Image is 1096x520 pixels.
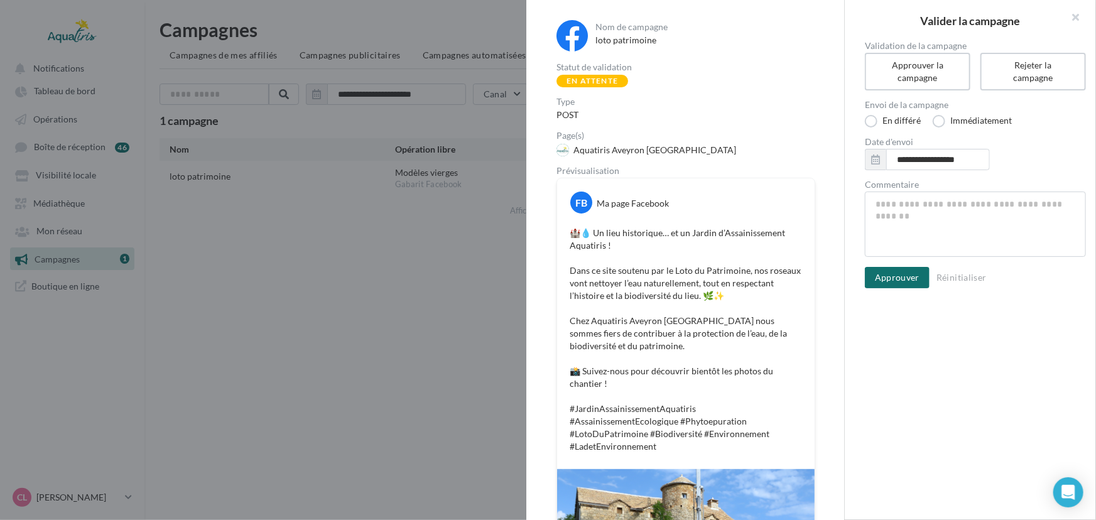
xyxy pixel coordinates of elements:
[556,109,814,121] div: POST
[1053,477,1083,507] div: Open Intercom Messenger
[556,166,814,175] div: Prévisualisation
[556,131,824,140] div: Page(s)
[865,267,930,288] button: Approuver
[556,63,814,72] div: Statut de validation
[570,192,592,214] div: FB
[996,59,1071,84] div: Rejeter la campagne
[556,143,824,156] a: Aquatiris Aveyron [GEOGRAPHIC_DATA]
[865,41,1086,50] label: Validation de la campagne
[865,100,1086,109] label: Envoi de la campagne
[573,144,736,156] div: Aquatiris Aveyron [GEOGRAPHIC_DATA]
[865,138,1086,146] label: Date d'envoi
[556,144,569,156] img: 274924953_1906061169602973_4775486659523956641_n.jpg
[570,227,802,453] p: 🏰💧 Un lieu historique… et un Jardin d’Assainissement Aquatiris ! Dans ce site soutenu par le Loto...
[595,23,811,31] div: Nom de campagne
[556,97,814,106] div: Type
[865,15,1076,26] h2: Valider la campagne
[865,180,1086,189] label: Commentaire
[595,34,811,46] div: loto patrimoine
[865,115,921,127] label: En différé
[556,75,628,87] div: En attente
[880,59,955,84] div: Approuver la campagne
[933,115,1012,127] label: Immédiatement
[931,270,992,285] button: Réinitialiser
[597,197,669,210] div: Ma page Facebook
